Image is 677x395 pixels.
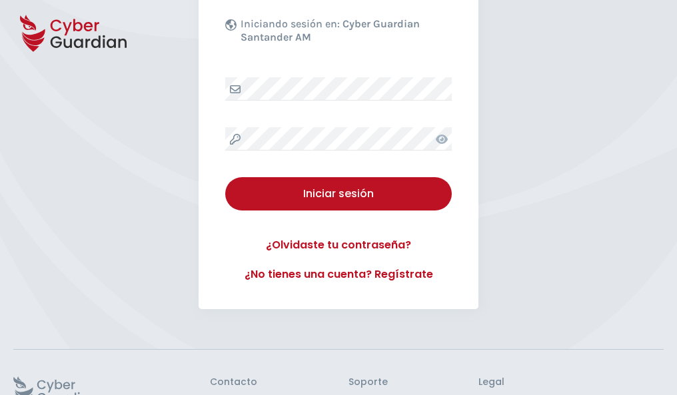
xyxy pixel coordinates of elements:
a: ¿No tienes una cuenta? Regístrate [225,266,452,282]
div: Iniciar sesión [235,186,442,202]
h3: Legal [478,376,664,388]
a: ¿Olvidaste tu contraseña? [225,237,452,253]
h3: Contacto [210,376,257,388]
h3: Soporte [348,376,388,388]
button: Iniciar sesión [225,177,452,210]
